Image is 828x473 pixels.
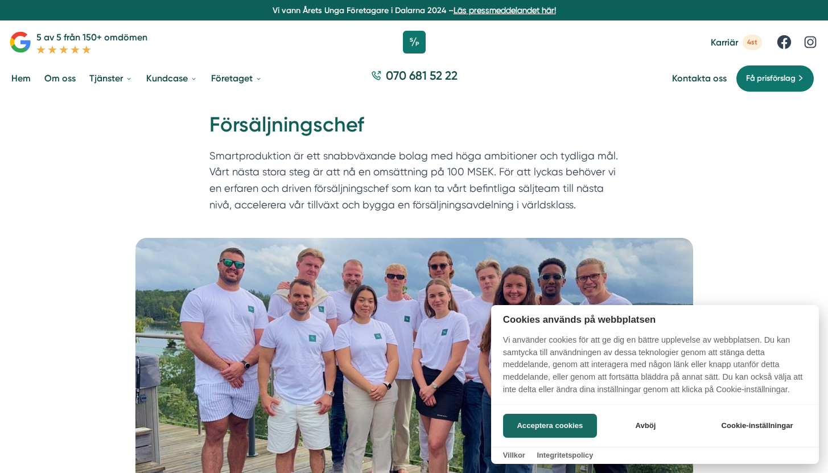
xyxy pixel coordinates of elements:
[600,414,691,438] button: Avböj
[503,414,597,438] button: Acceptera cookies
[491,334,819,404] p: Vi använder cookies för att ge dig en bättre upplevelse av webbplatsen. Du kan samtycka till anvä...
[537,451,593,459] a: Integritetspolicy
[503,451,525,459] a: Villkor
[491,314,819,325] h2: Cookies används på webbplatsen
[707,414,807,438] button: Cookie-inställningar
